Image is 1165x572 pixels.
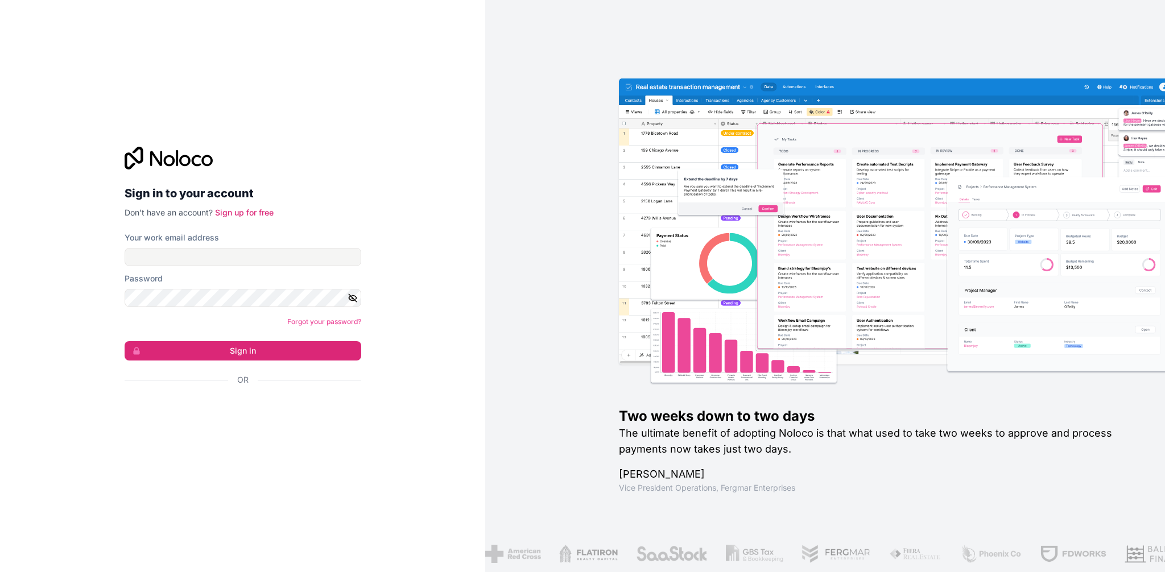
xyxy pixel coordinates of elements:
[125,208,213,217] span: Don't have an account?
[125,289,361,307] input: Password
[619,466,1129,482] h1: [PERSON_NAME]
[959,545,1020,563] img: /assets/phoenix-BREaitsQ.png
[125,183,361,204] h2: Sign in to your account
[887,545,940,563] img: /assets/fiera-fwj2N5v4.png
[125,341,361,360] button: Sign in
[125,232,219,243] label: Your work email address
[800,545,869,563] img: /assets/fergmar-CudnrXN5.png
[619,482,1129,494] h1: Vice President Operations , Fergmar Enterprises
[634,545,706,563] img: /assets/saastock-C6Zbiodz.png
[125,273,163,284] label: Password
[557,545,616,563] img: /assets/flatiron-C8eUkumj.png
[484,545,539,563] img: /assets/american-red-cross-BAupjrZR.png
[215,208,274,217] a: Sign up for free
[619,425,1129,457] h2: The ultimate benefit of adopting Noloco is that what used to take two weeks to approve and proces...
[125,248,361,266] input: Email address
[237,374,249,386] span: Or
[619,407,1129,425] h1: Two weeks down to two days
[1038,545,1105,563] img: /assets/fdworks-Bi04fVtw.png
[287,317,361,326] a: Forgot your password?
[724,545,782,563] img: /assets/gbstax-C-GtDUiK.png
